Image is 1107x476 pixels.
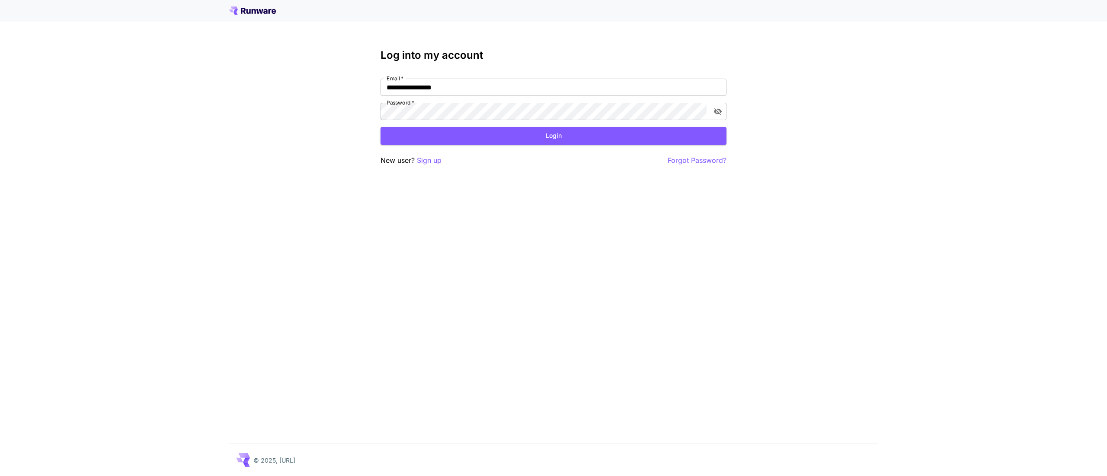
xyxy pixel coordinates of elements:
[668,155,726,166] button: Forgot Password?
[253,456,295,465] p: © 2025, [URL]
[381,49,726,61] h3: Log into my account
[387,99,414,106] label: Password
[381,155,442,166] p: New user?
[417,155,442,166] button: Sign up
[381,127,726,145] button: Login
[710,104,726,119] button: toggle password visibility
[387,75,403,82] label: Email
